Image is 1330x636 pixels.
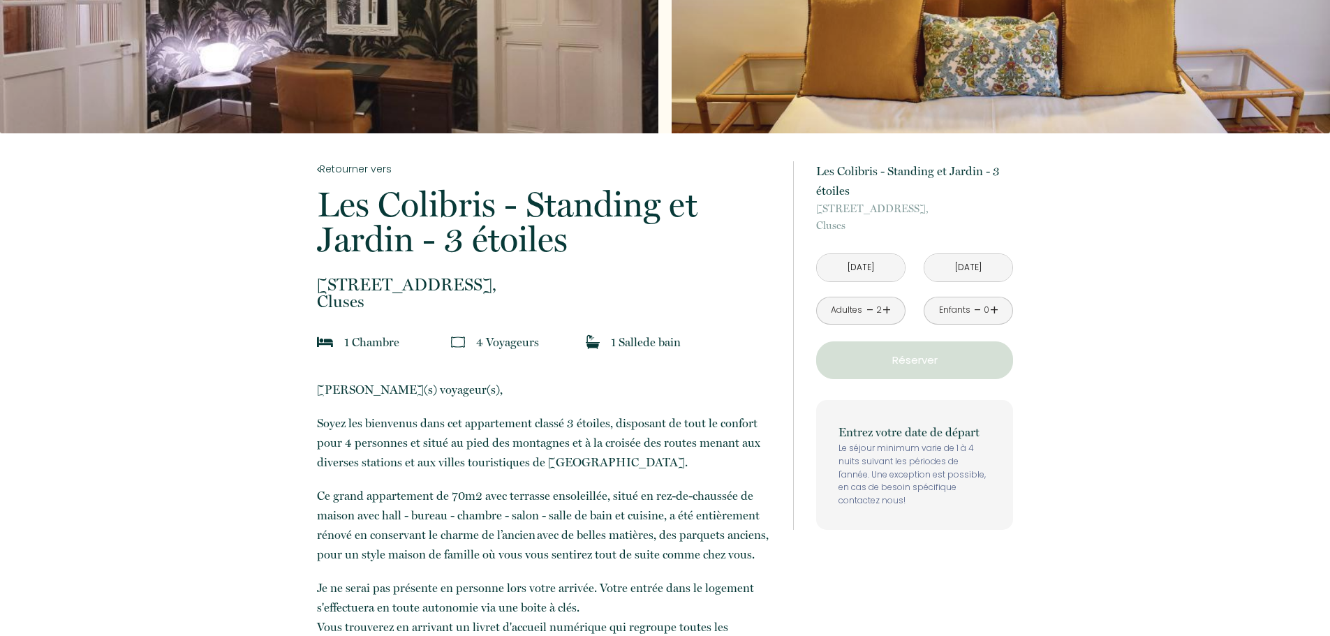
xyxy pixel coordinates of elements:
p: Réserver [821,352,1008,369]
a: - [974,299,982,321]
p: 1 Chambre [344,332,399,352]
div: Enfants [939,304,970,317]
img: guests [451,335,465,349]
input: Départ [924,254,1012,281]
p: ​Soyez les bienvenus dans cet appartement classé 3 étoiles, disposant de tout le confort pour 4 p... [317,413,775,472]
p: 1 Salle de bain [611,332,681,352]
p: Les Colibris - Standing et Jardin - 3 étoiles [816,161,1013,200]
span: [STREET_ADDRESS], [317,276,775,293]
button: Réserver [816,341,1013,379]
p: Entrez votre date de départ [838,422,991,442]
p: Cluses [816,200,1013,234]
a: + [990,299,998,321]
div: Adultes [831,304,862,317]
span: [STREET_ADDRESS], [816,200,1013,217]
p: Les Colibris - Standing et Jardin - 3 étoiles [317,187,775,257]
p: ​[PERSON_NAME](s) voyageur(s), [317,380,775,399]
a: + [882,299,891,321]
span: s [534,335,539,349]
p: Le séjour minimum varie de 1 à 4 nuits suivant les périodes de l'année. Une exception est possibl... [838,442,991,508]
div: 2 [875,304,882,317]
div: 0 [983,304,990,317]
input: Arrivée [817,254,905,281]
p: Ce grand appartement de 70m2 avec terrasse ensoleillée, situé en rez-de-chaussée de maison avec h... [317,486,775,564]
a: - [866,299,874,321]
p: Cluses [317,276,775,310]
p: 4 Voyageur [476,332,539,352]
a: Retourner vers [317,161,775,177]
